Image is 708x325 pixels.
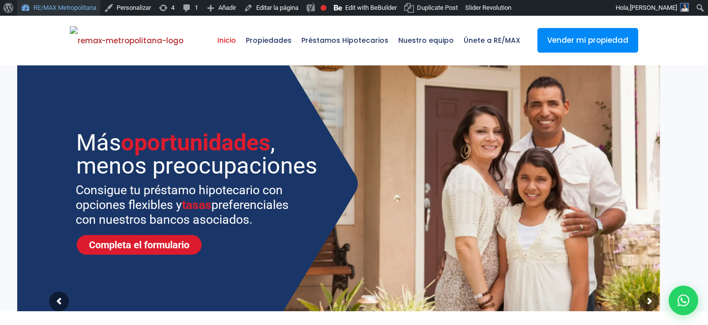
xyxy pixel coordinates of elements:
a: RE/MAX Metropolitana [70,16,183,65]
span: Nuestro equipo [393,26,459,55]
img: remax-metropolitana-logo [70,26,183,56]
a: Préstamos Hipotecarios [296,16,393,65]
a: Nuestro equipo [393,16,459,65]
span: tasas [182,198,211,212]
span: Préstamos Hipotecarios [296,26,393,55]
a: Vender mi propiedad [537,28,638,53]
span: Inicio [212,26,241,55]
span: Únete a RE/MAX [459,26,525,55]
sr7-txt: Más , menos preocupaciones [76,131,321,177]
a: Propiedades [241,16,296,65]
a: Únete a RE/MAX [459,16,525,65]
sr7-txt: Consigue tu préstamo hipotecario con opciones flexibles y preferenciales con nuestros bancos asoc... [76,183,301,227]
span: oportunidades [121,129,270,156]
span: [PERSON_NAME] [630,4,677,11]
a: Inicio [212,16,241,65]
span: Slider Revolution [465,4,511,11]
span: Propiedades [241,26,296,55]
div: Focus keyphrase not set [321,5,326,11]
a: Completa el formulario [77,235,202,255]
